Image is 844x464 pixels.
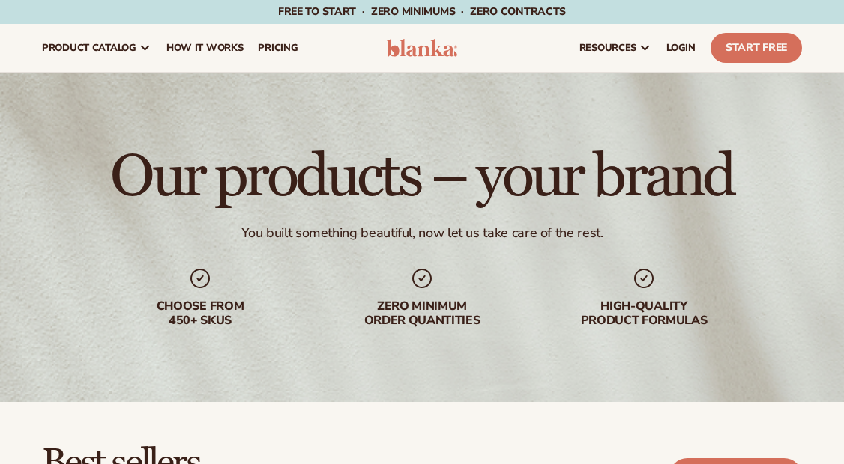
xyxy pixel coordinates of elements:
a: How It Works [159,24,251,72]
h1: Our products – your brand [110,147,733,207]
a: product catalog [34,24,159,72]
div: You built something beautiful, now let us take care of the rest. [241,225,603,242]
span: LOGIN [666,42,696,54]
span: Free to start · ZERO minimums · ZERO contracts [278,4,566,19]
div: High-quality product formulas [548,299,740,328]
span: product catalog [42,42,136,54]
a: pricing [250,24,305,72]
span: resources [579,42,636,54]
img: logo [387,39,456,57]
div: Choose from 450+ Skus [104,299,296,328]
a: resources [572,24,659,72]
span: How It Works [166,42,244,54]
a: Start Free [711,33,802,63]
span: pricing [258,42,298,54]
a: LOGIN [659,24,703,72]
div: Zero minimum order quantities [326,299,518,328]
